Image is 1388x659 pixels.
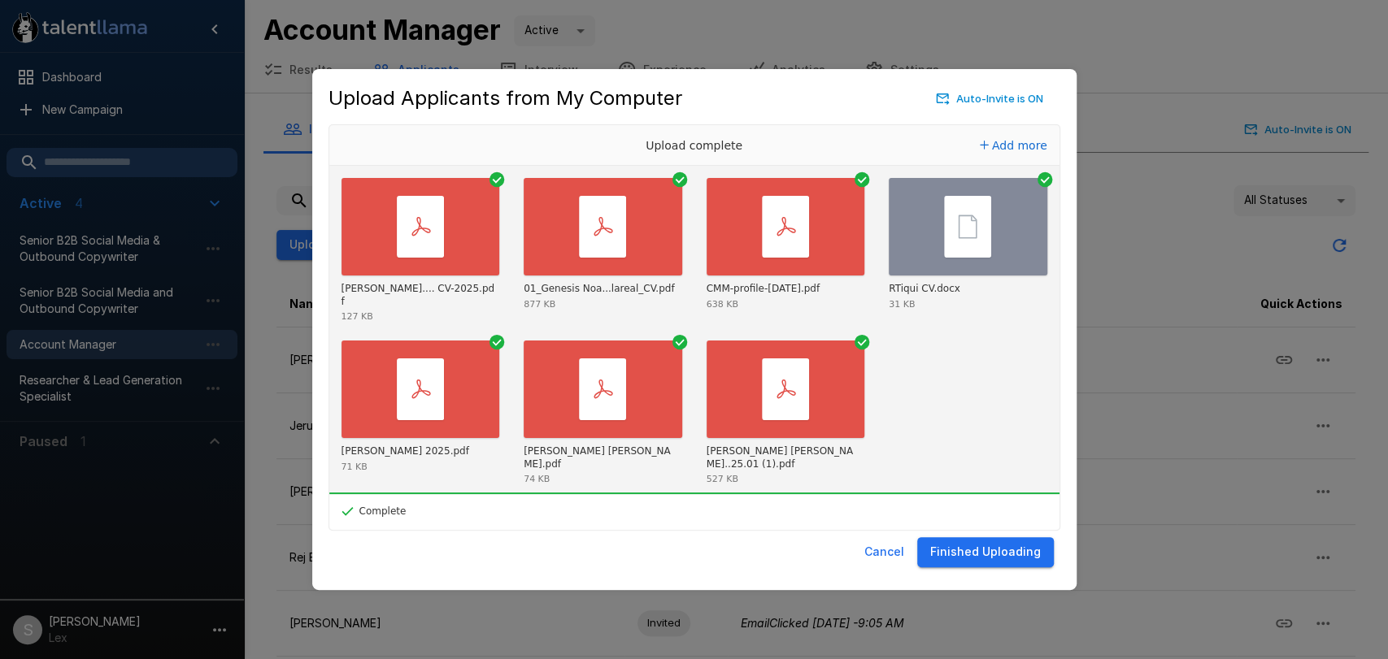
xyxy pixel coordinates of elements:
[707,283,820,296] div: CMM-profile-02Jul2025.pdf
[329,492,1059,494] div: 100%
[342,283,496,308] div: TAGLE, SAMANTHA ALYSON S. CV-2025.pdf
[342,312,373,321] div: 127 KB
[524,300,555,309] div: 877 KB
[889,300,915,309] div: 31 KB
[524,445,678,470] div: Raphael Andrew Gonzalez.pdf
[524,283,674,296] div: 01_Genesis Noah Villareal_CV.pdf
[329,85,682,111] h5: Upload Applicants from My Computer
[973,134,1054,157] button: Add more files
[329,492,409,530] div: Complete
[917,537,1054,567] button: Finished Uploading
[329,124,1060,531] div: Uppy Dashboard
[524,475,550,483] div: 74 KB
[707,445,861,470] div: Dorothy Anne Safred CV_2025.01 (1).pdf
[992,139,1047,152] span: Add more
[342,445,469,458] div: Leander Lavador 2025.pdf
[933,86,1047,111] button: Auto-Invite is ON
[572,125,816,166] div: Upload complete
[342,506,407,516] div: Complete
[707,475,738,483] div: 527 KB
[889,283,960,296] div: RTiqui CV.docx
[342,462,368,471] div: 71 KB
[707,300,738,309] div: 638 KB
[858,537,911,567] button: Cancel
